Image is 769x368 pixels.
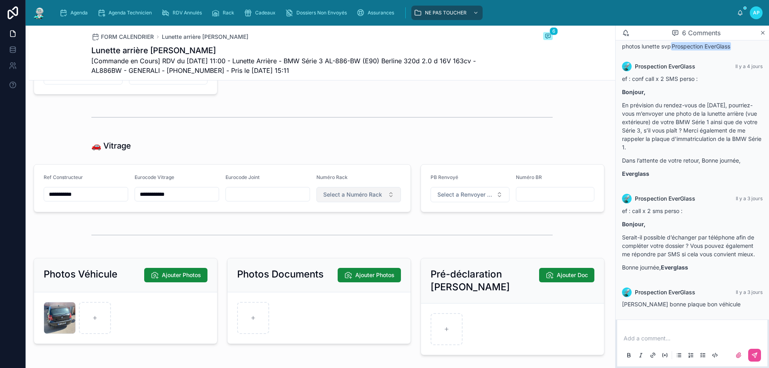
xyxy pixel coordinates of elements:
[635,195,695,203] span: Prospection EverGlass
[735,63,763,69] span: Il y a 4 jours
[70,10,88,16] span: Agenda
[539,268,594,282] button: Ajouter Doc
[173,10,202,16] span: RDV Annulés
[162,33,248,41] a: Lunette arrière [PERSON_NAME]
[622,101,763,151] p: En prévision du rendez-vous de [DATE], pourriez-vous m’envoyer une photo de la lunette arrière (v...
[557,271,588,279] span: Ajouter Doc
[671,42,731,50] span: Prospection EverGlass
[242,6,281,20] a: Cadeaux
[543,32,553,42] button: 6
[622,263,763,271] p: Bonne journée,
[622,301,741,308] span: [PERSON_NAME] bonne plaque bon véhicule
[425,10,467,16] span: NE PAS TOUCHER
[296,10,347,16] span: Dossiers Non Envoyés
[44,174,83,180] span: Ref Constructeur
[354,6,400,20] a: Assurances
[237,268,324,281] h2: Photos Documents
[516,174,542,180] span: Numéro BR
[635,62,695,70] span: Prospection EverGlass
[682,28,721,38] span: 6 Comments
[144,268,207,282] button: Ajouter Photos
[162,271,201,279] span: Ajouter Photos
[91,140,131,151] h1: 🚗 Vitrage
[91,56,493,75] span: [Commande en Cours] RDV du [DATE] 11:00 - Lunette Arrière - BMW Série 3 AL-886-BW (E90) Berline 3...
[101,33,154,41] span: FORM CALENDRIER
[437,191,493,199] span: Select a Renvoyer Vitrage
[411,6,483,20] a: NE PAS TOUCHER
[135,174,174,180] span: Eurocode Vitrage
[355,271,395,279] span: Ajouter Photos
[635,288,695,296] span: Prospection EverGlass
[431,187,509,202] button: Select Button
[431,268,539,294] h2: Pré-déclaration [PERSON_NAME]
[622,221,646,227] strong: Bonjour,
[622,156,763,165] p: Dans l’attente de votre retour, Bonne journée,
[622,233,763,258] p: Serait-il possible d’échanger par téléphone afin de compléter votre dossier ? Vous pouvez égaleme...
[91,33,154,41] a: FORM CALENDRIER
[753,10,760,16] span: AP
[53,4,737,22] div: scrollable content
[209,6,240,20] a: Rack
[159,6,207,20] a: RDV Annulés
[109,10,152,16] span: Agenda Technicien
[736,195,763,201] span: Il y a 3 jours
[622,88,646,95] strong: Bonjour,
[736,289,763,295] span: Il y a 3 jours
[431,174,458,180] span: PB Renvoyé
[338,268,401,282] button: Ajouter Photos
[622,207,763,215] p: ef : call x 2 sms perso :
[550,27,558,35] span: 6
[368,10,394,16] span: Assurances
[661,264,688,271] strong: Everglass
[223,10,234,16] span: Rack
[283,6,352,20] a: Dossiers Non Envoyés
[323,191,382,199] span: Select a Numéro Rack
[44,268,117,281] h2: Photos Véhicule
[622,43,732,50] span: photos lunette svp
[95,6,157,20] a: Agenda Technicien
[225,174,260,180] span: Eurocode Joint
[622,74,763,83] p: ef : conf call x 2 SMS perso :
[316,187,401,202] button: Select Button
[316,174,348,180] span: Numéro Rack
[255,10,276,16] span: Cadeaux
[32,6,46,19] img: App logo
[57,6,93,20] a: Agenda
[91,45,493,56] h1: Lunette arrière [PERSON_NAME]
[622,170,649,177] strong: Everglass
